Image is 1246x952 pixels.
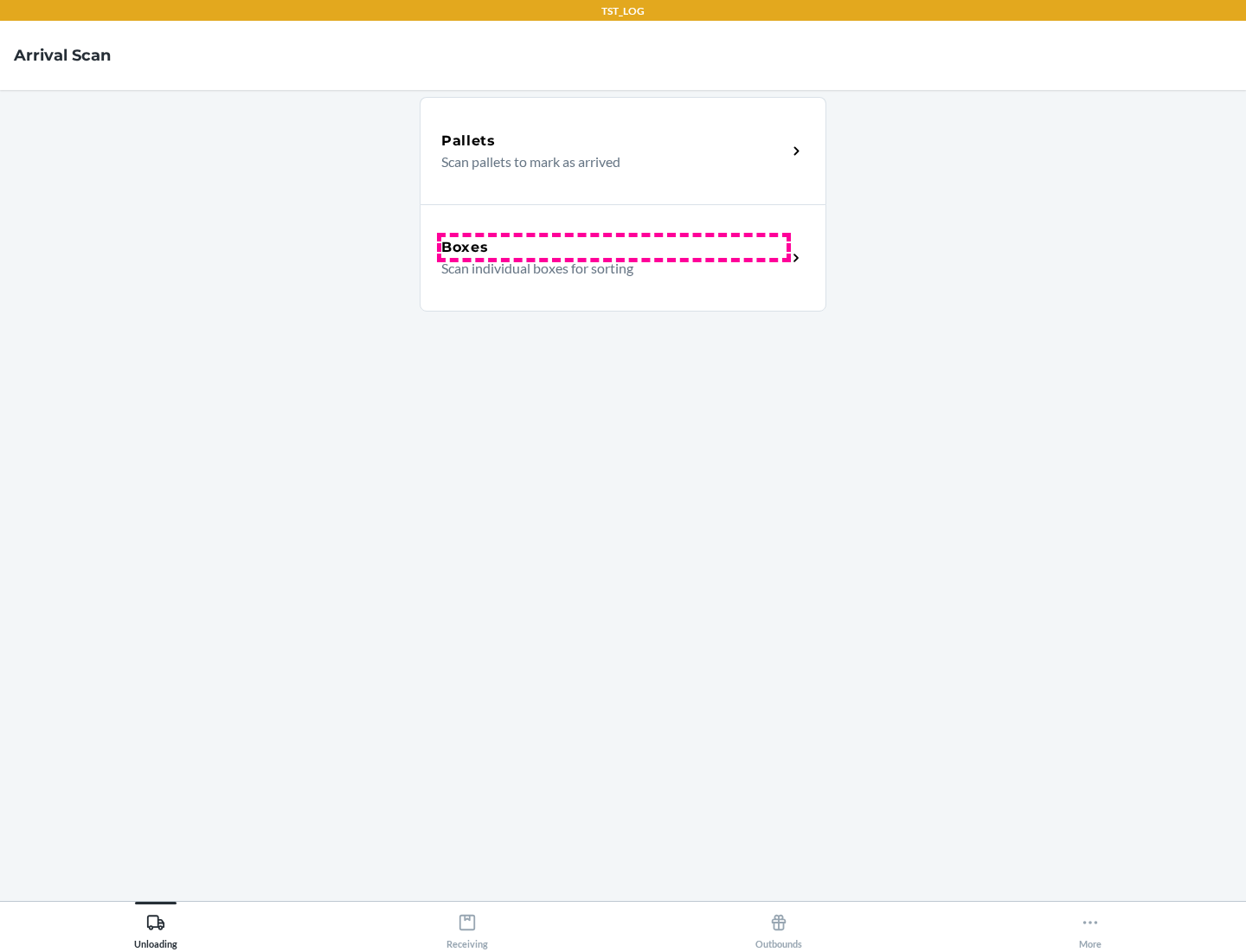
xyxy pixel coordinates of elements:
[441,131,496,151] h5: Pallets
[420,97,826,204] a: PalletsScan pallets to mark as arrived
[601,3,645,19] p: TST_LOG
[934,902,1246,949] button: More
[420,204,826,312] a: BoxesScan individual boxes for sorting
[755,906,802,949] div: Outbounds
[1079,906,1101,949] div: More
[134,906,177,949] div: Unloading
[446,906,488,949] div: Receiving
[311,902,623,949] button: Receiving
[14,44,111,67] h4: Arrival Scan
[623,902,934,949] button: Outbounds
[441,237,489,258] h5: Boxes
[441,258,773,279] p: Scan individual boxes for sorting
[441,151,773,172] p: Scan pallets to mark as arrived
